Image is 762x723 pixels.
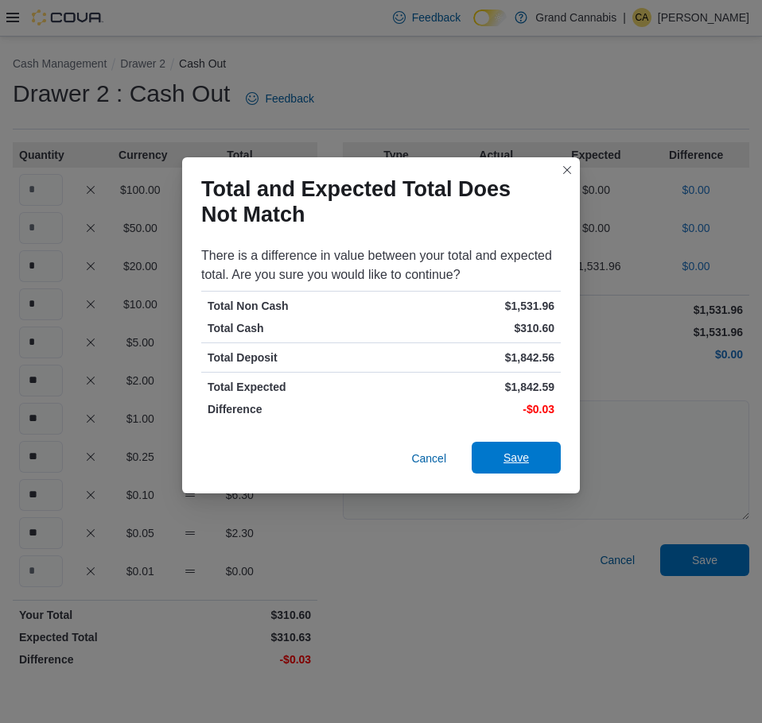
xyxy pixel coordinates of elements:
[384,320,554,336] p: $310.60
[208,320,378,336] p: Total Cash
[405,443,453,474] button: Cancel
[384,298,554,314] p: $1,531.96
[384,350,554,365] p: $1,842.56
[411,450,446,466] span: Cancel
[201,246,561,284] div: There is a difference in value between your total and expected total. Are you sure you would like...
[384,379,554,395] p: $1,842.59
[503,450,529,466] span: Save
[201,176,548,227] h1: Total and Expected Total Does Not Match
[472,442,561,474] button: Save
[208,298,378,314] p: Total Non Cash
[208,401,378,417] p: Difference
[208,379,378,395] p: Total Expected
[558,160,577,180] button: Closes this modal window
[384,401,554,417] p: -$0.03
[208,350,378,365] p: Total Deposit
